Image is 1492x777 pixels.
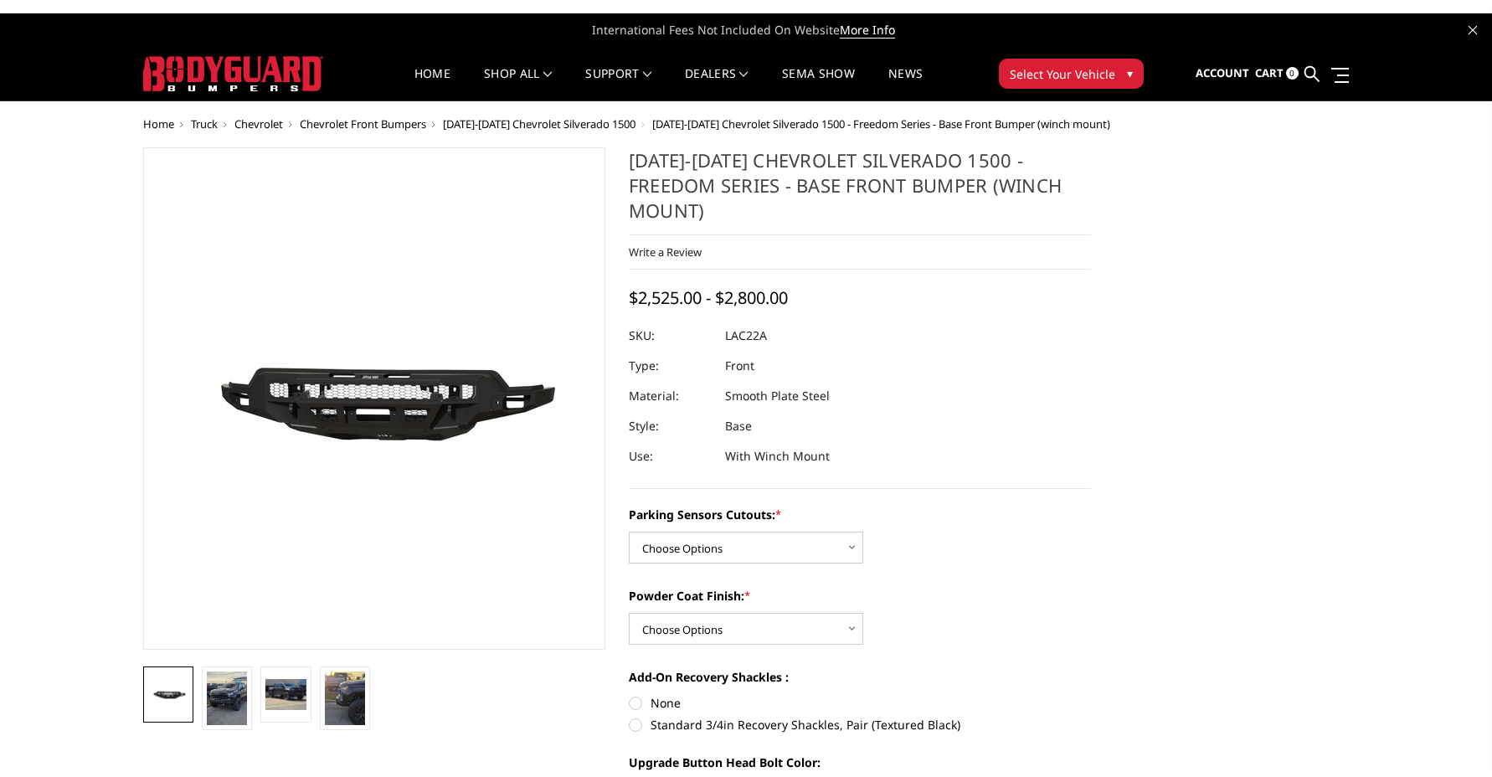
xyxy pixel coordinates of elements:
span: Account [1196,65,1249,80]
a: SEMA Show [782,68,855,100]
dd: Front [725,351,754,381]
label: Powder Coat Finish: [629,587,1091,605]
a: [DATE]-[DATE] Chevrolet Silverado 1500 [443,116,635,131]
h1: [DATE]-[DATE] Chevrolet Silverado 1500 - Freedom Series - Base Front Bumper (winch mount) [629,147,1091,235]
a: Chevrolet [234,116,283,131]
a: Support [585,68,651,100]
dt: Style: [629,411,713,441]
img: 2022-2025 Chevrolet Silverado 1500 - Freedom Series - Base Front Bumper (winch mount) [148,683,188,706]
a: News [888,68,923,100]
a: Truck [191,116,218,131]
label: None [629,694,1091,712]
a: shop all [484,68,552,100]
span: International Fees Not Included On Website [143,13,1349,47]
a: Account [1196,51,1249,96]
dd: Base [725,411,752,441]
span: [DATE]-[DATE] Chevrolet Silverado 1500 - Freedom Series - Base Front Bumper (winch mount) [652,116,1110,131]
dt: Material: [629,381,713,411]
span: Cart [1255,65,1284,80]
img: 2022-2025 Chevrolet Silverado 1500 - Freedom Series - Base Front Bumper (winch mount) [207,672,247,725]
label: Parking Sensors Cutouts: [629,506,1091,523]
a: Write a Review [629,244,702,260]
span: $2,525.00 - $2,800.00 [629,286,788,309]
dt: Use: [629,441,713,471]
dt: SKU: [629,321,713,351]
dt: Type: [629,351,713,381]
img: BODYGUARD BUMPERS [143,56,323,91]
dd: LAC22A [725,321,767,351]
img: 2022-2025 Chevrolet Silverado 1500 - Freedom Series - Base Front Bumper (winch mount) [325,672,365,725]
span: ▾ [1127,64,1133,82]
a: Home [414,68,450,100]
span: Select Your Vehicle [1010,65,1115,83]
img: 2022-2025 Chevrolet Silverado 1500 - Freedom Series - Base Front Bumper (winch mount) [265,679,306,709]
dd: Smooth Plate Steel [725,381,830,411]
label: Standard 3/4in Recovery Shackles, Pair (Textured Black) [629,716,1091,733]
button: Select Your Vehicle [999,59,1144,89]
dd: With Winch Mount [725,441,830,471]
a: Cart 0 [1255,51,1299,96]
label: Add-On Recovery Shackles : [629,668,1091,686]
a: Home [143,116,174,131]
a: More Info [840,22,895,39]
a: 2022-2025 Chevrolet Silverado 1500 - Freedom Series - Base Front Bumper (winch mount) [143,147,605,650]
label: Upgrade Button Head Bolt Color: [629,754,1091,771]
a: Chevrolet Front Bumpers [300,116,426,131]
a: Dealers [685,68,749,100]
span: 0 [1286,67,1299,80]
img: 2022-2025 Chevrolet Silverado 1500 - Freedom Series - Base Front Bumper (winch mount) [165,282,584,516]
